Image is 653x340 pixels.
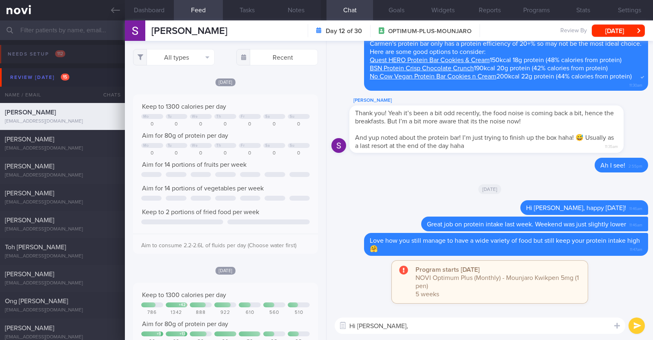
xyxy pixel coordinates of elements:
[288,121,310,127] div: 0
[415,266,480,273] strong: Program starts [DATE]
[605,142,618,150] span: 11:35am
[133,49,215,65] button: All types
[355,110,614,125] span: Thank you! Yeah it’s been a bit odd recently, the food noise is coming back a bit, hence the brea...
[241,114,244,119] div: Fr
[143,143,149,148] div: Mo
[5,109,56,116] span: [PERSON_NAME]
[216,114,221,119] div: Th
[239,150,261,157] div: 0
[349,96,648,105] div: [PERSON_NAME]
[215,267,236,275] span: [DATE]
[5,217,54,224] span: [PERSON_NAME]
[5,307,120,313] div: [EMAIL_ADDRESS][DOMAIN_NAME]
[157,332,161,336] div: + 9
[427,221,626,228] span: Great job on protein intake last week. Weekend was just slightly lower
[370,16,642,55] span: Protein bars can sometimes be a bit tricky as some can actually be quite high in carbs and fat. A...
[143,114,149,119] div: Mo
[5,253,120,259] div: [EMAIL_ADDRESS][DOMAIN_NAME]
[288,310,310,316] div: 510
[629,220,642,228] span: 11:46am
[265,114,270,119] div: Sa
[370,73,632,80] span: 200kcal 22g protein (44% calories from protein)
[5,145,120,152] div: [EMAIL_ADDRESS][DOMAIN_NAME]
[142,161,247,168] span: Aim for 14 portions of fruits per week
[290,114,294,119] div: Su
[141,310,163,316] div: 786
[600,162,625,169] span: Ah I see!
[5,280,120,286] div: [EMAIL_ADDRESS][DOMAIN_NAME]
[5,226,120,233] div: [EMAIL_ADDRESS][DOMAIN_NAME]
[192,143,198,148] div: We
[180,332,186,336] div: + 13
[370,65,474,72] a: BSN Protein Crisp Chocolate Crunch
[168,114,172,119] div: Tu
[142,292,226,298] span: Keep to 1300 calories per day
[560,27,587,35] span: Review By
[288,150,310,157] div: 0
[179,303,186,307] div: + 42
[216,143,221,148] div: Th
[370,65,608,72] span: 190kcal 20g protein (42% calories from protein)
[388,27,471,36] span: OPTIMUM-PLUS-MOUNJARO
[239,310,261,316] div: 610
[142,321,228,327] span: Aim for 80g of protein per day
[214,121,236,127] div: 0
[5,199,120,206] div: [EMAIL_ADDRESS][DOMAIN_NAME]
[415,291,439,297] span: 5 weeks
[629,161,642,169] span: 2:55pm
[142,103,226,110] span: Keep to 1300 calories per day
[61,74,69,81] span: 15
[5,163,54,170] span: [PERSON_NAME]
[415,275,579,289] span: NOVI Optimum Plus (Monthly) - Mounjaro Kwikpen 5mg (1 pen)
[166,310,188,316] div: 1342
[141,243,296,248] span: Aim to consume 2.2-2.6L of fluids per day (Choose water first)
[370,57,622,63] span: 150kcal 18g protein (48% calories from protein)
[5,298,68,304] span: Ong [PERSON_NAME]
[526,205,626,211] span: Hi [PERSON_NAME], happy [DATE]!
[239,121,261,127] div: 0
[263,310,285,316] div: 560
[214,150,236,157] div: 0
[5,271,54,277] span: [PERSON_NAME]
[141,121,163,127] div: 0
[629,81,642,88] span: 11:30am
[5,190,54,197] span: [PERSON_NAME]
[142,209,259,215] span: Keep to 2 portions of fried food per week
[5,119,120,125] div: [EMAIL_ADDRESS][DOMAIN_NAME]
[166,150,188,157] div: 0
[141,150,163,157] div: 0
[5,172,120,179] div: [EMAIL_ADDRESS][DOMAIN_NAME]
[370,57,490,63] a: Quest HERO Protein Bar Cookies & Cream
[168,143,172,148] div: Tu
[263,121,285,127] div: 0
[142,132,228,139] span: Aim for 80g of protein per day
[370,237,640,252] span: Love how you still manage to have a wide variety of food but still keep your protein intake high 🤗
[190,310,212,316] div: 888
[55,50,65,57] span: 112
[142,185,264,192] span: Aim for 14 portions of vegetables per week
[5,244,66,251] span: Toh [PERSON_NAME]
[478,184,502,194] span: [DATE]
[92,87,125,103] div: Chats
[214,310,236,316] div: 922
[370,73,496,80] a: No Cow Vegan Protein Bar Cookies n Cream
[241,143,244,148] div: Fr
[265,143,270,148] div: Sa
[290,143,294,148] div: Su
[592,25,645,37] button: [DATE]
[5,325,54,331] span: [PERSON_NAME]
[215,78,236,86] span: [DATE]
[192,114,198,119] div: We
[630,245,642,253] span: 11:47am
[326,27,362,35] strong: Day 12 of 30
[629,204,642,212] span: 11:46am
[151,26,227,36] span: [PERSON_NAME]
[166,121,188,127] div: 0
[263,150,285,157] div: 0
[6,49,67,60] div: Needs setup
[5,136,54,143] span: [PERSON_NAME]
[190,121,212,127] div: 0
[8,72,71,83] div: Review [DATE]
[190,150,212,157] div: 0
[355,134,614,149] span: And yup noted about the protein bar! I’m just trying to finish up the box haha! 😅 Usually as a la...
